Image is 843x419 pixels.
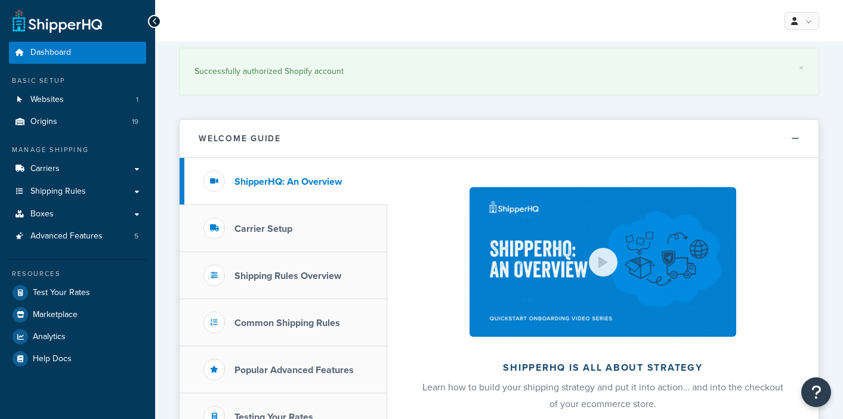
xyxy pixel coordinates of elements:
li: Websites [9,89,146,111]
a: Websites1 [9,89,146,111]
a: Test Your Rates [9,282,146,303]
a: Analytics [9,326,146,347]
img: ShipperHQ is all about strategy [470,187,736,337]
a: × [799,63,804,73]
li: Origins [9,111,146,133]
h3: Common Shipping Rules [234,318,340,328]
button: Open Resource Center [801,377,831,407]
span: Boxes [30,209,54,219]
span: Shipping Rules [30,187,86,197]
span: Websites [30,95,64,105]
a: Boxes [9,203,146,225]
div: Basic Setup [9,76,146,86]
a: Marketplace [9,304,146,325]
span: Origins [30,117,57,127]
div: Resources [9,269,146,279]
h2: Welcome Guide [199,134,281,143]
span: Advanced Features [30,231,103,241]
a: Dashboard [9,42,146,64]
h3: ShipperHQ: An Overview [234,176,342,187]
div: Manage Shipping [9,145,146,155]
span: Analytics [33,332,66,342]
li: Advanced Features [9,225,146,247]
span: Help Docs [33,354,72,364]
span: 1 [136,95,138,105]
a: Help Docs [9,348,146,370]
a: Advanced Features5 [9,225,146,247]
span: 19 [132,117,138,127]
h3: Carrier Setup [234,224,292,234]
span: Learn how to build your shipping strategy and put it into action… and into the checkout of your e... [422,380,783,411]
a: Origins19 [9,111,146,133]
span: Dashboard [30,48,71,58]
h3: Popular Advanced Features [234,365,354,375]
span: Carriers [30,164,60,174]
button: Welcome Guide [180,120,819,158]
span: Marketplace [33,310,78,320]
div: Successfully authorized Shopify account [194,63,804,80]
a: Shipping Rules [9,181,146,203]
h3: Shipping Rules Overview [234,271,341,281]
h2: ShipperHQ is all about strategy [419,362,787,373]
span: Test Your Rates [33,288,90,298]
span: 5 [134,231,138,241]
a: Carriers [9,158,146,180]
